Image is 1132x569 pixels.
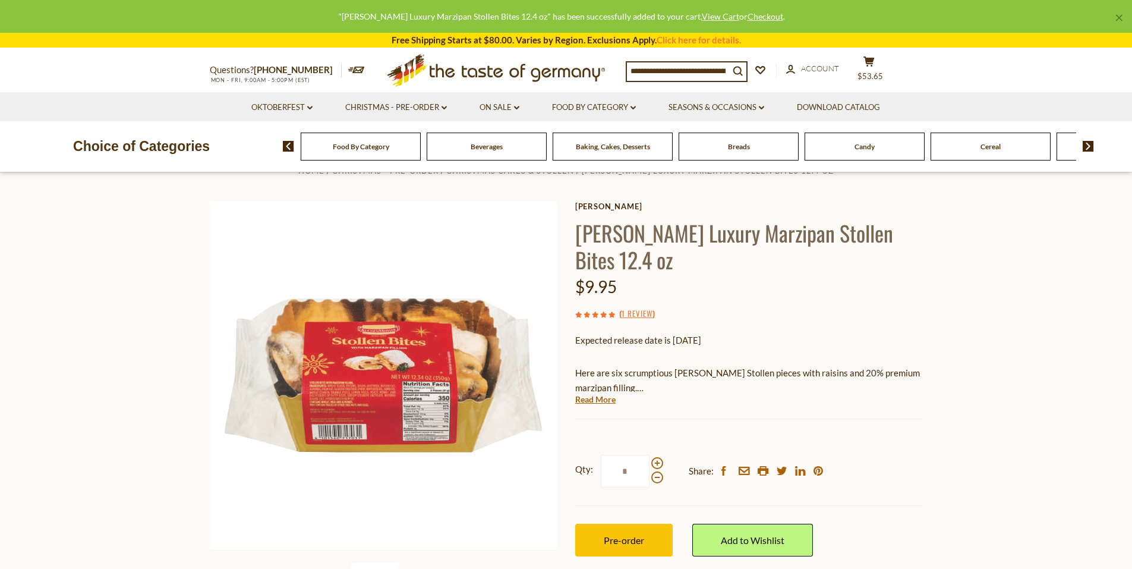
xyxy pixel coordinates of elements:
a: Food By Category [552,101,636,114]
p: Questions? [210,62,342,78]
a: Click here for details. [657,34,741,45]
span: ( ) [619,307,655,319]
img: Kuchenmeister Luxury Marzipan Stollen Bites [210,202,557,549]
span: MON - FRI, 9:00AM - 5:00PM (EST) [210,77,311,83]
span: $53.65 [857,71,883,81]
span: $9.95 [575,276,617,297]
p: Here are six scrumptious [PERSON_NAME] Stollen pieces with raisins and 20% premium marzipan filling. [575,366,923,395]
div: "[PERSON_NAME] Luxury Marzipan Stollen Bites 12.4 oz" has been successfully added to your cart. or . [10,10,1113,23]
a: Baking, Cakes, Desserts [576,142,650,151]
a: Seasons & Occasions [669,101,764,114]
a: Account [786,62,839,76]
button: $53.65 [852,56,887,86]
a: [PHONE_NUMBER] [254,64,333,75]
span: Share: [689,464,714,479]
strong: Qty: [575,462,593,477]
a: On Sale [480,101,519,114]
a: Christmas - PRE-ORDER [345,101,447,114]
a: Oktoberfest [251,101,313,114]
input: Qty: [601,455,649,488]
a: Breads [728,142,750,151]
a: Food By Category [333,142,389,151]
a: 1 Review [622,307,652,320]
h1: [PERSON_NAME] Luxury Marzipan Stollen Bites 12.4 oz [575,219,923,273]
a: [PERSON_NAME] [575,202,923,211]
a: Candy [854,142,875,151]
a: Read More [575,394,616,405]
a: Cereal [980,142,1001,151]
a: Checkout [748,11,783,21]
span: Account [801,64,839,73]
button: Pre-order [575,524,673,557]
a: × [1115,14,1122,21]
img: next arrow [1083,141,1094,152]
img: previous arrow [283,141,294,152]
a: Add to Wishlist [692,524,813,557]
a: View Cart [702,11,739,21]
span: Pre-order [604,535,644,546]
p: Expected release date is [DATE] [575,333,923,348]
a: Beverages [471,142,503,151]
a: Download Catalog [797,101,880,114]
